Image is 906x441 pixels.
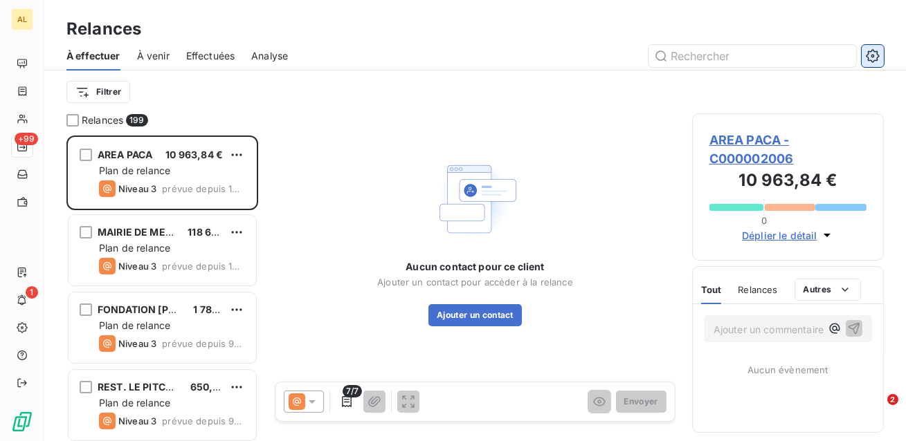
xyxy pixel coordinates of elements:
span: Niveau 3 [118,415,156,426]
span: Déplier le détail [742,228,817,243]
img: Empty state [431,155,519,243]
input: Rechercher [649,45,856,67]
span: Plan de relance [99,242,170,254]
span: 2 [887,394,898,405]
span: Aucun évènement [748,364,828,375]
span: FONDATION [PERSON_NAME] [98,303,241,315]
button: Autres [795,279,862,301]
span: À venir [137,49,170,63]
span: 199 [126,114,147,126]
button: Déplier le détail [738,227,838,243]
span: Plan de relance [99,165,170,176]
span: 7/7 [343,385,362,397]
span: 10 963,84 € [165,149,223,160]
span: 0 [761,215,767,226]
span: prévue depuis 1022 jours [162,261,245,272]
h3: Relances [66,17,141,41]
span: Tout [701,284,722,295]
span: AREA PACA - C000002006 [709,131,867,168]
span: Analyse [251,49,288,63]
span: Niveau 3 [118,338,156,349]
span: 650,04 € [190,381,235,393]
span: Relances [738,284,777,295]
span: prévue depuis 1685 jours [162,183,245,194]
button: Filtrer [66,81,130,103]
span: Relances [82,113,123,127]
span: Plan de relance [99,319,170,331]
span: Ajouter un contact pour accéder à la relance [377,276,573,288]
span: Effectuées [186,49,235,63]
span: 1 [26,286,38,299]
button: Ajouter un contact [428,304,522,326]
span: À effectuer [66,49,120,63]
span: Aucun contact pour ce client [406,260,544,274]
span: AREA PACA [98,149,152,160]
span: REST. LE PITCHOUNET [98,381,208,393]
iframe: Intercom live chat [859,394,892,427]
span: prévue depuis 961 jours [162,415,245,426]
span: 1 786,89 € [193,303,244,315]
h3: 10 963,84 € [709,168,867,196]
div: AL [11,8,33,30]
img: Logo LeanPay [11,411,33,433]
div: grid [66,135,258,441]
span: Niveau 3 [118,261,156,272]
button: Envoyer [616,391,667,413]
span: prévue depuis 987 jours [162,338,245,349]
span: MAIRIE DE MEOLANS-REVEL [98,226,236,238]
span: +99 [15,133,38,145]
span: Niveau 3 [118,183,156,194]
span: Plan de relance [99,397,170,409]
span: 118 685,40 € [188,226,249,238]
